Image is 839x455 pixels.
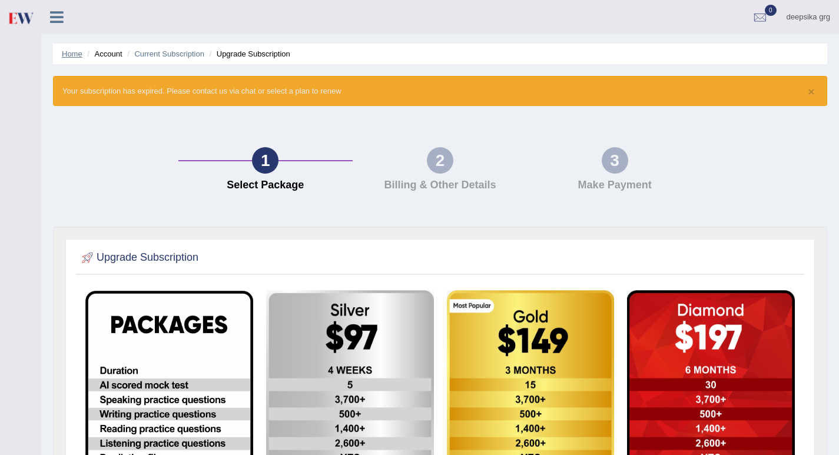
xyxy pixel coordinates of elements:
[765,5,777,16] span: 0
[134,49,204,58] a: Current Subscription
[359,180,522,191] h4: Billing & Other Details
[62,49,82,58] a: Home
[79,249,198,267] h2: Upgrade Subscription
[84,48,122,59] li: Account
[808,85,815,98] button: ×
[53,76,827,106] div: Your subscription has expired. Please contact us via chat or select a plan to renew
[602,147,628,174] div: 3
[207,48,290,59] li: Upgrade Subscription
[533,180,697,191] h4: Make Payment
[184,180,347,191] h4: Select Package
[252,147,278,174] div: 1
[427,147,453,174] div: 2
